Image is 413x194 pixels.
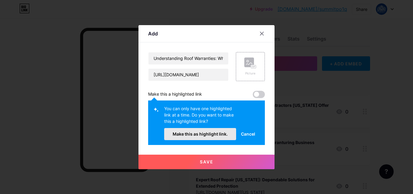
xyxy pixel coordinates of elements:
[236,128,260,140] button: Cancel
[148,91,202,98] div: Make this a highlighted link
[148,30,158,37] div: Add
[244,71,256,76] div: Picture
[138,155,275,169] button: Save
[241,131,255,137] span: Cancel
[164,128,236,140] button: Make this as highlight link.
[200,159,213,164] span: Save
[173,131,228,136] span: Make this as highlight link.
[148,69,228,81] input: URL
[148,52,228,64] input: Title
[164,105,236,128] div: You can only have one highlighted link at a time. Do you want to make this a highlighted link?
